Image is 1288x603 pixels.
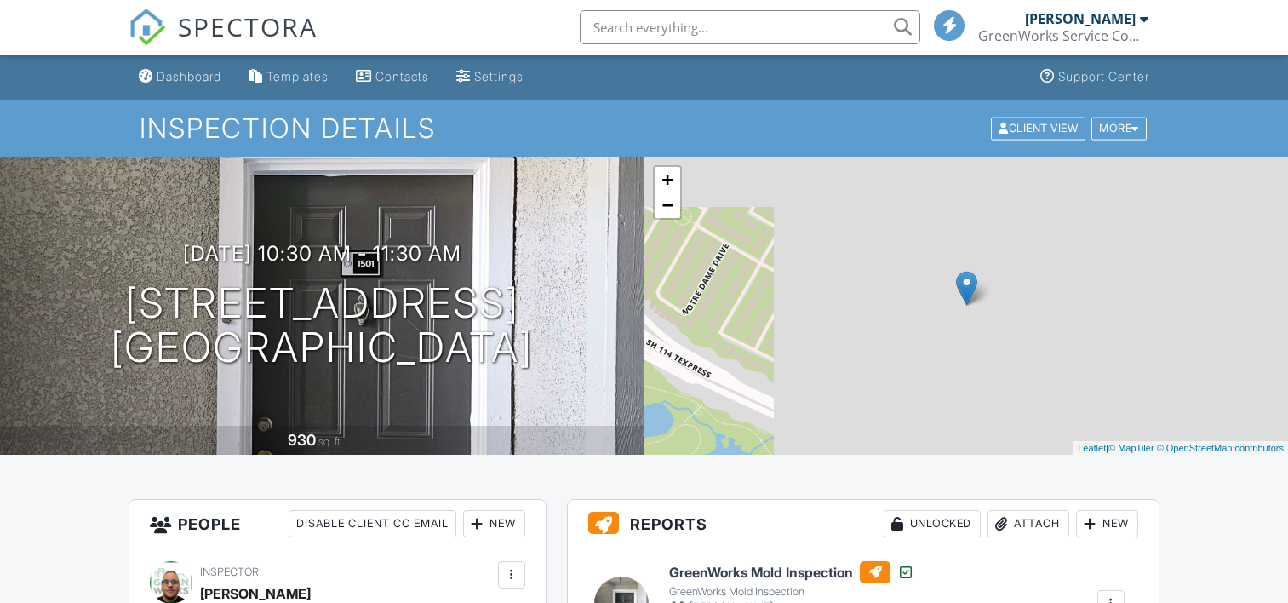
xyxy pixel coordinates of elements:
[978,27,1148,44] div: GreenWorks Service Company
[568,500,1159,548] h3: Reports
[375,69,429,83] div: Contacts
[655,167,680,192] a: Zoom in
[1058,69,1149,83] div: Support Center
[1078,443,1106,453] a: Leaflet
[132,61,228,93] a: Dashboard
[318,435,342,448] span: sq. ft.
[991,117,1085,140] div: Client View
[463,510,525,537] div: New
[242,61,335,93] a: Templates
[129,500,545,548] h3: People
[1073,441,1288,456] div: |
[1157,443,1284,453] a: © OpenStreetMap contributors
[200,566,259,578] span: Inspector
[1033,61,1156,93] a: Support Center
[1076,510,1138,537] div: New
[289,510,456,537] div: Disable Client CC Email
[1025,10,1136,27] div: [PERSON_NAME]
[349,61,436,93] a: Contacts
[288,431,316,449] div: 930
[655,192,680,218] a: Zoom out
[1108,443,1154,453] a: © MapTiler
[989,121,1090,134] a: Client View
[183,242,461,265] h3: [DATE] 10:30 am - 11:30 am
[474,69,524,83] div: Settings
[449,61,530,93] a: Settings
[129,9,166,46] img: The Best Home Inspection Software - Spectora
[111,281,533,371] h1: [STREET_ADDRESS] [GEOGRAPHIC_DATA]
[140,113,1148,143] h1: Inspection Details
[1091,117,1147,140] div: More
[178,9,318,44] span: SPECTORA
[129,23,318,59] a: SPECTORA
[157,69,221,83] div: Dashboard
[266,69,329,83] div: Templates
[669,561,914,583] h6: GreenWorks Mold Inspection
[884,510,981,537] div: Unlocked
[987,510,1069,537] div: Attach
[580,10,920,44] input: Search everything...
[669,585,914,599] div: GreenWorks Mold Inspection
